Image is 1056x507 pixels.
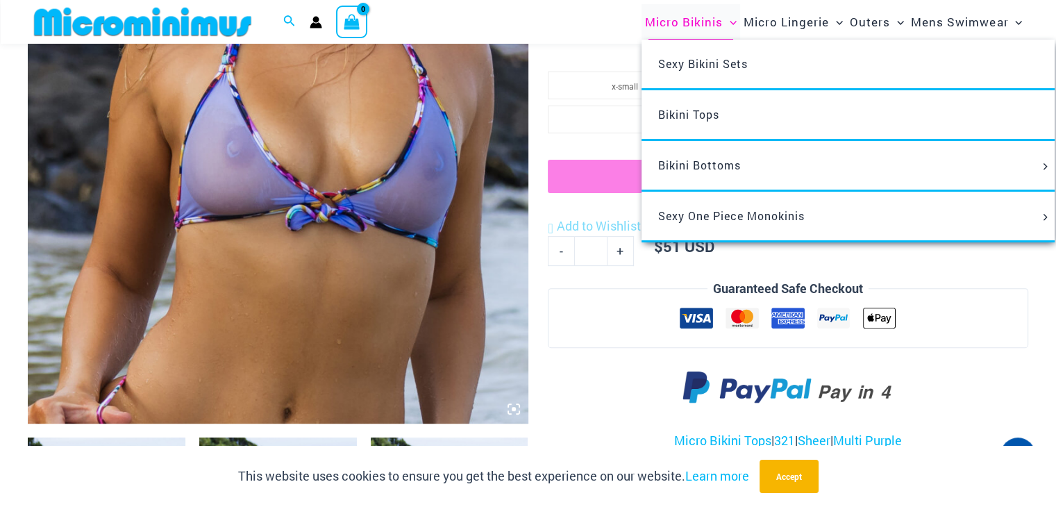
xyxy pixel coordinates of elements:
[740,4,846,40] a: Micro LingerieMenu ToggleMenu Toggle
[744,4,829,40] span: Micro Lingerie
[548,431,1028,451] p: | | |
[548,216,640,237] a: Add to Wishlist
[1037,214,1052,221] span: Menu Toggle
[674,432,771,449] a: Micro Bikini Tops
[548,106,781,133] li: large
[685,467,749,484] a: Learn more
[28,6,257,38] img: MM SHOP LOGO FLAT
[1037,163,1052,170] span: Menu Toggle
[798,432,830,449] a: Sheer
[336,6,368,38] a: View Shopping Cart, empty
[829,4,843,40] span: Menu Toggle
[658,208,805,223] span: Sexy One Piece Monokinis
[283,13,296,31] a: Search icon link
[707,279,869,299] legend: Guaranteed Safe Checkout
[911,4,1008,40] span: Mens Swimwear
[850,4,890,40] span: Outers
[654,236,663,256] span: $
[642,192,1055,242] a: Sexy One Piece MonokinisMenu ToggleMenu Toggle
[642,40,1055,90] a: Sexy Bikini Sets
[760,460,819,493] button: Accept
[654,236,714,256] bdi: 51 USD
[658,158,741,172] span: Bikini Bottoms
[607,236,634,265] a: +
[658,107,719,122] span: Bikini Tops
[642,141,1055,192] a: Bikini BottomsMenu ToggleMenu Toggle
[1008,4,1022,40] span: Menu Toggle
[548,236,574,265] a: -
[642,4,740,40] a: Micro BikinisMenu ToggleMenu Toggle
[238,466,749,487] p: This website uses cookies to ensure you get the best experience on our website.
[612,81,638,92] span: x-small
[774,432,795,449] a: 321
[310,16,322,28] a: Account icon link
[548,72,701,99] li: x-small
[548,160,1028,193] button: Add to cart
[723,4,737,40] span: Menu Toggle
[833,432,862,449] a: Multi
[907,4,1025,40] a: Mens SwimwearMenu ToggleMenu Toggle
[574,236,607,265] input: Product quantity
[890,4,904,40] span: Menu Toggle
[846,4,907,40] a: OutersMenu ToggleMenu Toggle
[639,2,1028,42] nav: Site Navigation
[645,4,723,40] span: Micro Bikinis
[642,90,1055,141] a: Bikini Tops
[557,217,641,234] span: Add to Wishlist
[658,56,748,71] span: Sexy Bikini Sets
[865,432,902,449] a: Purple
